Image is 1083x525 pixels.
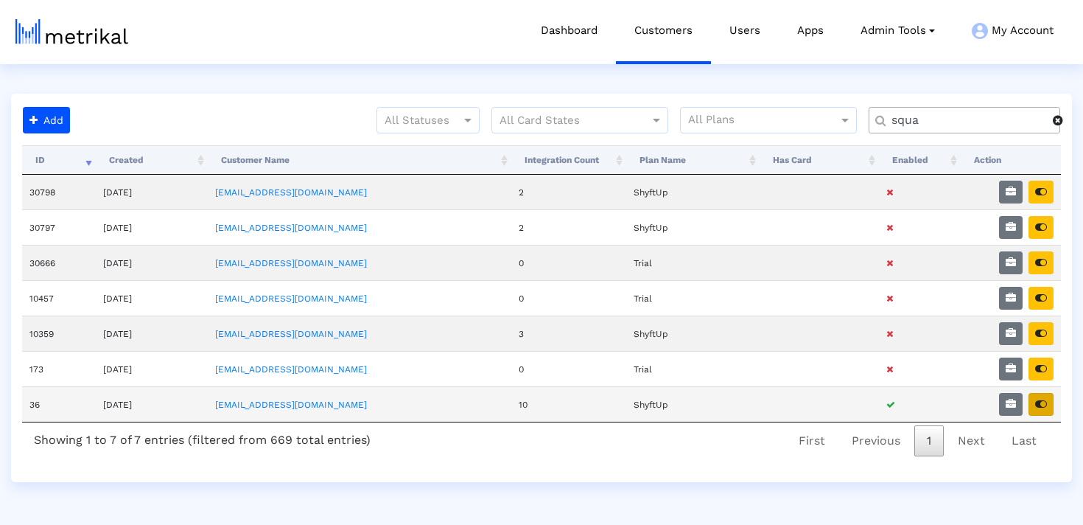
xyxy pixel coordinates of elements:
[626,145,760,175] th: Plan Name: activate to sort column ascending
[22,145,96,175] th: ID: activate to sort column ascending
[511,386,626,422] td: 10
[688,111,841,131] input: All Plans
[511,280,626,316] td: 0
[96,245,207,280] td: [DATE]
[96,280,207,316] td: [DATE]
[215,223,367,233] a: [EMAIL_ADDRESS][DOMAIN_NAME]
[626,280,760,316] td: Trial
[511,245,626,280] td: 0
[23,107,70,133] button: Add
[215,400,367,410] a: [EMAIL_ADDRESS][DOMAIN_NAME]
[22,280,96,316] td: 10457
[914,425,944,456] a: 1
[879,145,961,175] th: Enabled: activate to sort column ascending
[215,258,367,268] a: [EMAIL_ADDRESS][DOMAIN_NAME]
[626,209,760,245] td: ShyftUp
[500,111,634,131] input: All Card States
[511,175,626,209] td: 2
[626,386,760,422] td: ShyftUp
[96,316,207,351] td: [DATE]
[22,175,96,209] td: 30798
[972,23,988,39] img: my-account-menu-icon.png
[96,209,207,245] td: [DATE]
[881,113,1053,128] input: Customer Name
[511,351,626,386] td: 0
[760,145,879,175] th: Has Card: activate to sort column ascending
[626,175,760,209] td: ShyftUp
[96,351,207,386] td: [DATE]
[15,19,128,44] img: metrical-logo-light.png
[22,245,96,280] td: 30666
[22,423,382,453] div: Showing 1 to 7 of 7 entries (filtered from 669 total entries)
[215,293,367,304] a: [EMAIL_ADDRESS][DOMAIN_NAME]
[22,209,96,245] td: 30797
[511,316,626,351] td: 3
[96,145,207,175] th: Created: activate to sort column ascending
[208,145,511,175] th: Customer Name: activate to sort column ascending
[22,351,96,386] td: 173
[999,425,1049,456] a: Last
[215,187,367,198] a: [EMAIL_ADDRESS][DOMAIN_NAME]
[96,386,207,422] td: [DATE]
[511,209,626,245] td: 2
[961,145,1061,175] th: Action
[626,316,760,351] td: ShyftUp
[215,329,367,339] a: [EMAIL_ADDRESS][DOMAIN_NAME]
[22,386,96,422] td: 36
[22,316,96,351] td: 10359
[96,175,207,209] td: [DATE]
[511,145,626,175] th: Integration Count: activate to sort column ascending
[945,425,998,456] a: Next
[786,425,838,456] a: First
[215,364,367,375] a: [EMAIL_ADDRESS][DOMAIN_NAME]
[626,245,760,280] td: Trial
[626,351,760,386] td: Trial
[839,425,913,456] a: Previous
